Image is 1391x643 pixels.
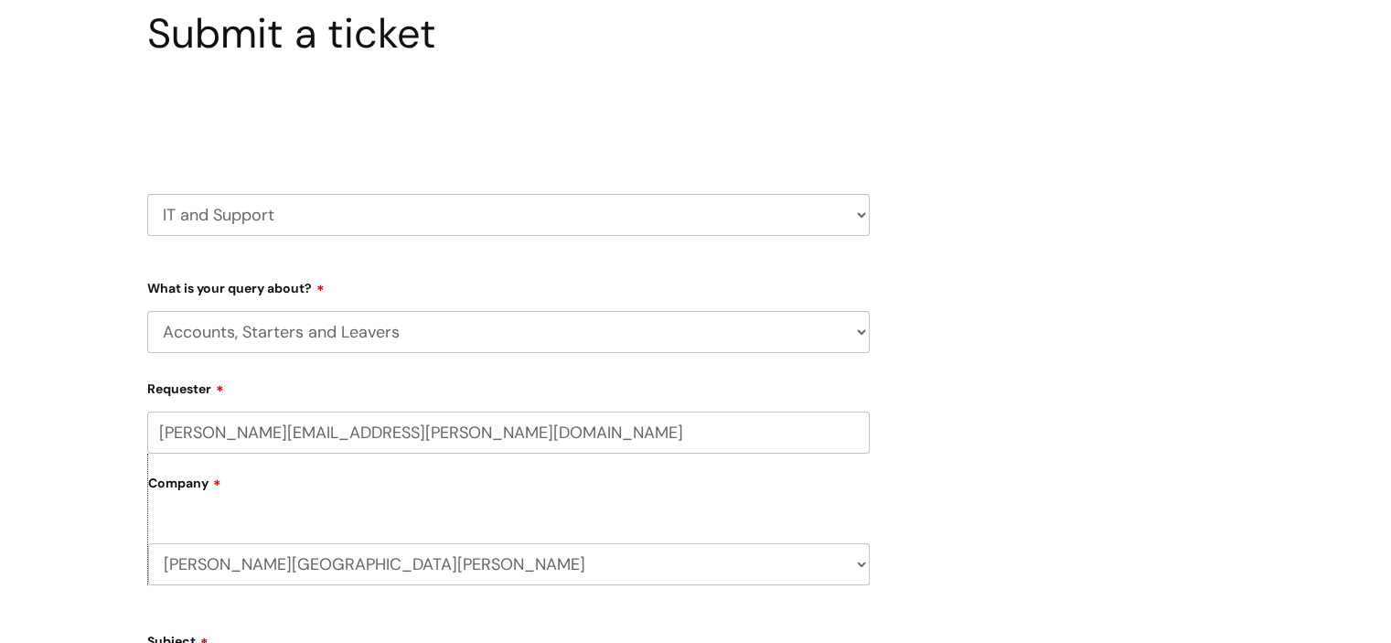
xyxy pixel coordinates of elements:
[147,375,870,397] label: Requester
[147,9,870,59] h1: Submit a ticket
[147,412,870,454] input: Email
[147,274,870,296] label: What is your query about?
[148,469,870,510] label: Company
[147,101,870,134] h2: Select issue type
